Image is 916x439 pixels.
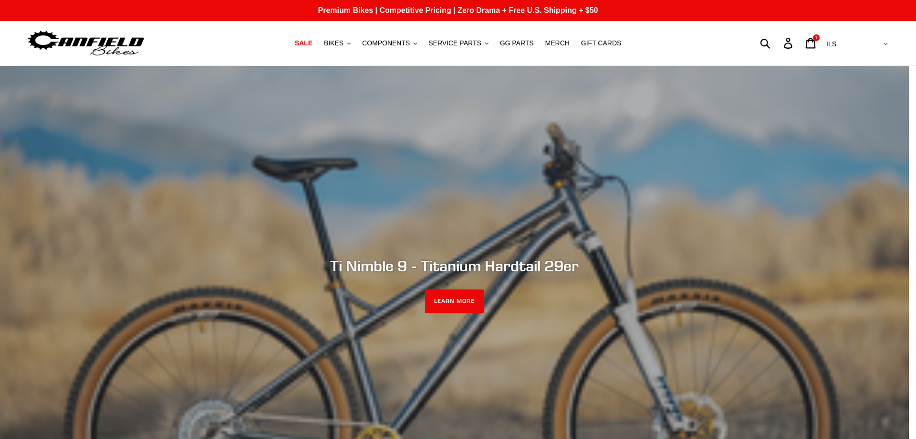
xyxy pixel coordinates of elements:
[428,39,481,47] span: SERVICE PARTS
[800,33,822,54] a: 1
[576,37,626,50] a: GIFT CARDS
[324,39,343,47] span: BIKES
[500,39,534,47] span: GG PARTS
[425,289,484,313] a: LEARN MORE
[581,39,622,47] span: GIFT CARDS
[362,39,410,47] span: COMPONENTS
[424,37,493,50] button: SERVICE PARTS
[545,39,570,47] span: MERCH
[290,37,317,50] a: SALE
[319,37,355,50] button: BIKES
[765,32,790,54] input: Search
[195,257,715,275] h2: Ti Nimble 9 - Titanium Hardtail 29er
[495,37,539,50] a: GG PARTS
[295,39,312,47] span: SALE
[26,28,146,58] img: Canfield Bikes
[541,37,574,50] a: MERCH
[815,35,817,40] span: 1
[357,37,422,50] button: COMPONENTS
